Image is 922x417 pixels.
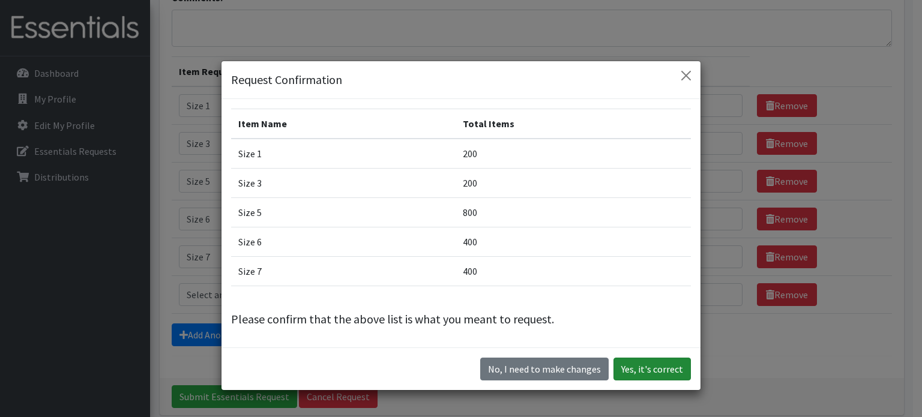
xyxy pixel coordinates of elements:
button: Close [676,66,696,85]
td: Size 1 [231,139,456,169]
button: No I need to make changes [480,358,609,380]
td: 400 [456,227,691,256]
th: Total Items [456,109,691,139]
p: Please confirm that the above list is what you meant to request. [231,310,691,328]
td: 200 [456,139,691,169]
td: Size 3 [231,168,456,197]
h5: Request Confirmation [231,71,342,89]
td: Size 6 [231,227,456,256]
td: 400 [456,256,691,286]
td: 800 [456,197,691,227]
button: Yes, it's correct [613,358,691,380]
td: Size 7 [231,256,456,286]
th: Item Name [231,109,456,139]
td: Size 5 [231,197,456,227]
td: 200 [456,168,691,197]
